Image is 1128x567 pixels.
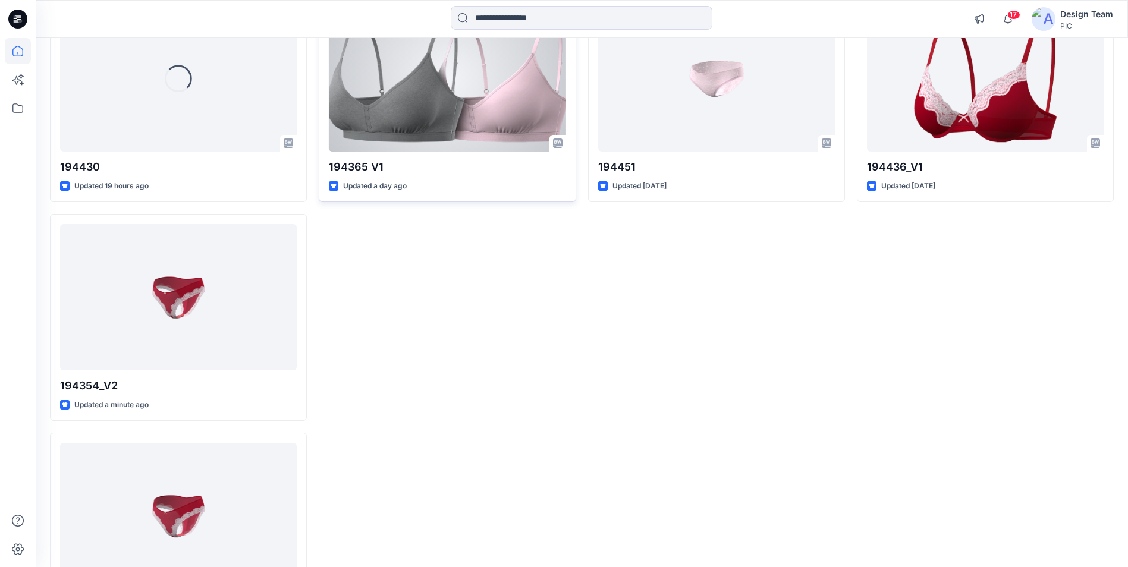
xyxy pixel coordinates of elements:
[329,159,565,175] p: 194365 V1
[60,224,297,370] a: 194354_V2
[74,399,149,411] p: Updated a minute ago
[598,5,835,151] a: 194451
[60,159,297,175] p: 194430
[1060,7,1113,21] div: Design Team
[343,180,407,193] p: Updated a day ago
[1007,10,1020,20] span: 17
[60,377,297,394] p: 194354_V2
[1032,7,1055,31] img: avatar
[598,159,835,175] p: 194451
[881,180,935,193] p: Updated [DATE]
[612,180,667,193] p: Updated [DATE]
[867,5,1104,151] a: 194436_V1
[1060,21,1113,30] div: PIC
[867,159,1104,175] p: 194436_V1
[74,180,149,193] p: Updated 19 hours ago
[329,5,565,151] a: 194365 V1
